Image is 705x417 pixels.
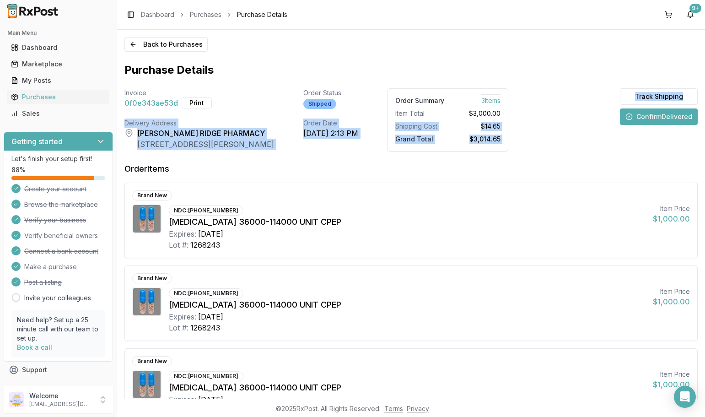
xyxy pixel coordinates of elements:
div: [MEDICAL_DATA] 36000-114000 UNIT CPEP [169,381,646,394]
div: Order Date [303,119,358,128]
span: $3,000.00 [469,109,500,118]
div: $1,000.00 [653,213,690,224]
div: NDC: [PHONE_NUMBER] [169,288,243,298]
a: Terms [384,405,403,412]
a: Privacy [407,405,429,412]
button: My Posts [4,73,113,88]
div: Item Price [653,287,690,296]
div: [MEDICAL_DATA] 36000-114000 UNIT CPEP [169,298,646,311]
span: Feedback [22,382,53,391]
div: Item Price [653,370,690,379]
button: Back to Purchases [124,37,208,52]
img: RxPost Logo [4,4,62,18]
div: Shipping Cost [395,122,444,131]
button: ConfirmDelivered [620,108,698,125]
div: NDC: [PHONE_NUMBER] [169,206,243,216]
div: My Posts [11,76,106,85]
span: Create your account [24,184,86,194]
button: Feedback [4,378,113,395]
span: Grand Total [395,133,433,143]
div: Purchases [11,92,106,102]
p: [EMAIL_ADDRESS][DOMAIN_NAME] [29,401,93,408]
button: Support [4,362,113,378]
div: [DATE] [198,394,223,405]
button: Sales [4,106,113,121]
h1: Purchase Details [124,63,214,77]
div: Invoice [124,88,274,97]
div: Sales [11,109,106,118]
button: Marketplace [4,57,113,71]
div: $1,000.00 [653,379,690,390]
div: 1268243 [190,322,220,333]
button: Purchases [4,90,113,104]
span: Purchase Details [237,10,287,19]
button: Dashboard [4,40,113,55]
div: Order Summary [395,96,444,105]
nav: breadcrumb [141,10,287,19]
div: Expires: [169,228,196,239]
div: Lot #: [169,239,188,250]
div: [STREET_ADDRESS][PERSON_NAME] [137,139,274,150]
div: Open Intercom Messenger [674,386,696,408]
button: Print [182,97,212,108]
img: Creon 36000-114000 UNIT CPEP [133,205,161,233]
span: 0f0e343ae53d [124,97,178,108]
a: Purchases [7,89,109,105]
div: Shipped [303,99,336,109]
div: NDC: [PHONE_NUMBER] [169,371,243,381]
div: [MEDICAL_DATA] 36000-114000 UNIT CPEP [169,216,646,228]
span: Verify beneficial owners [24,231,98,240]
a: Dashboard [7,39,109,56]
div: Expires: [169,394,196,405]
img: User avatar [9,392,24,407]
a: Invite your colleagues [24,293,91,303]
span: 3 Item s [481,94,500,104]
div: Marketplace [11,60,106,69]
div: Expires: [169,311,196,322]
div: 1268243 [190,239,220,250]
div: Order Items [124,162,169,175]
a: Purchases [190,10,221,19]
span: Make a purchase [24,262,77,271]
div: $14.65 [452,122,500,131]
div: Brand New [132,273,172,283]
div: Lot #: [169,322,188,333]
img: Creon 36000-114000 UNIT CPEP [133,371,161,398]
div: Dashboard [11,43,106,52]
div: Order Status [303,88,358,97]
div: Brand New [132,190,172,200]
span: Connect a bank account [24,247,98,256]
a: Book a call [17,343,52,351]
div: [DATE] [198,311,223,322]
a: Dashboard [141,10,174,19]
div: Brand New [132,356,172,366]
div: [PERSON_NAME] RIDGE PHARMACY [137,128,274,139]
div: Delivery Address [124,119,274,128]
p: Need help? Set up a 25 minute call with our team to set up. [17,315,100,343]
span: $3,014.65 [469,133,500,143]
div: $1,000.00 [653,296,690,307]
h2: Main Menu [7,29,109,37]
a: Marketplace [7,56,109,72]
button: 9+ [683,7,698,22]
a: Sales [7,105,109,122]
button: Track Shipping [620,88,698,105]
div: Item Price [653,204,690,213]
span: Browse the marketplace [24,200,98,209]
h3: Getting started [11,136,63,147]
p: Let's finish your setup first! [11,154,105,163]
a: My Posts [7,72,109,89]
div: 9+ [689,4,701,13]
div: [DATE] 2:13 PM [303,128,358,139]
div: [DATE] [198,228,223,239]
span: 88 % [11,165,26,174]
p: Welcome [29,391,93,401]
img: Creon 36000-114000 UNIT CPEP [133,288,161,315]
span: Post a listing [24,278,62,287]
div: Item Total [395,109,444,118]
span: Verify your business [24,216,86,225]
